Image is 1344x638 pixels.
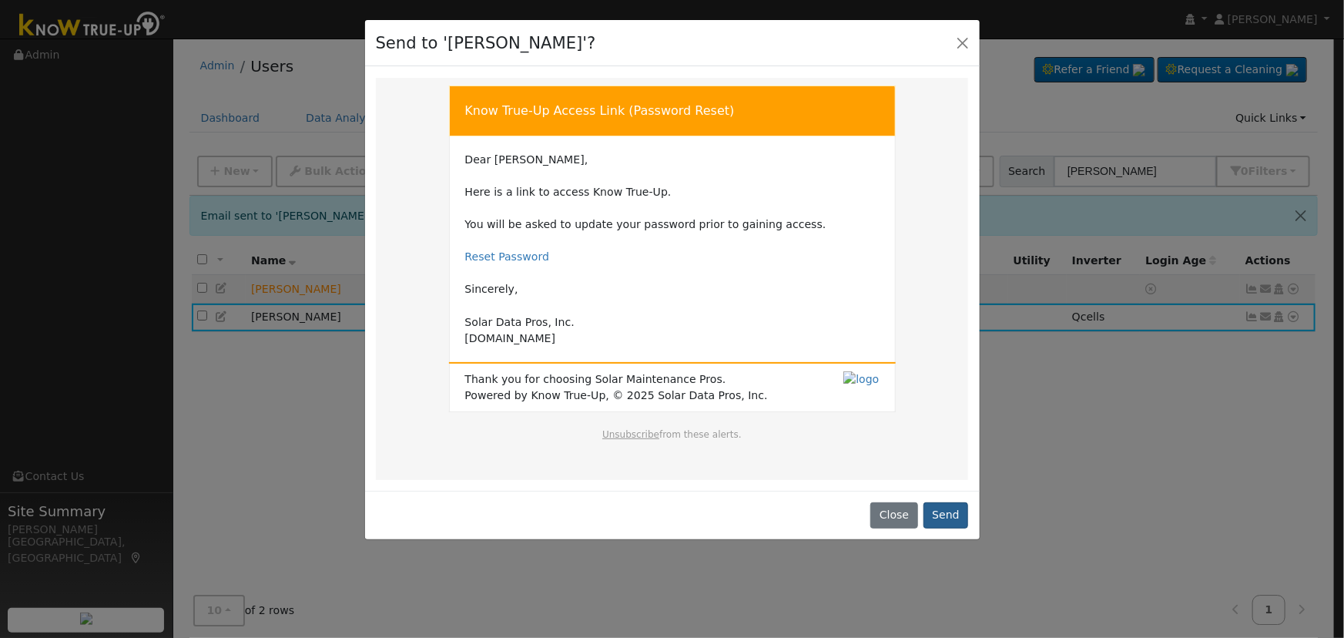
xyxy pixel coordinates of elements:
[870,502,917,529] button: Close
[465,152,880,347] td: Dear [PERSON_NAME], Here is a link to access Know True-Up. You will be asked to update your passw...
[843,371,879,388] img: logo
[923,502,969,529] button: Send
[602,429,659,440] a: Unsubscribe
[952,32,974,53] button: Close
[465,371,768,404] span: Thank you for choosing Solar Maintenance Pros. Powered by Know True-Up, © 2025 Solar Data Pros, Inc.
[464,428,880,457] td: from these alerts.
[376,31,596,55] h4: Send to '[PERSON_NAME]'?
[465,250,550,263] a: Reset Password
[449,86,895,136] td: Know True-Up Access Link (Password Reset)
